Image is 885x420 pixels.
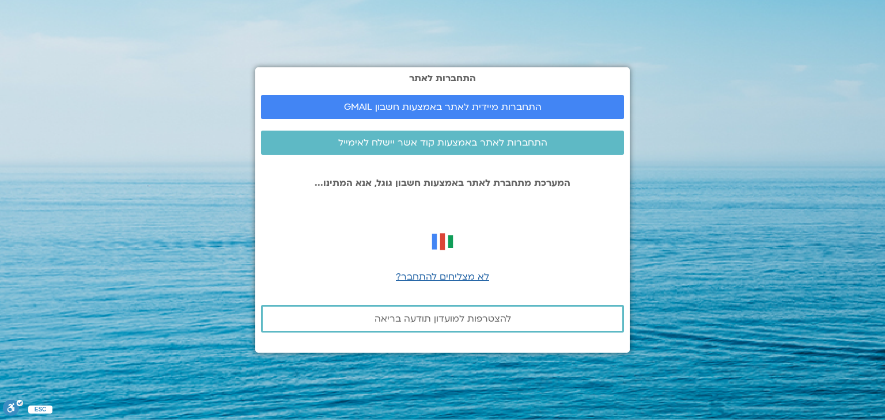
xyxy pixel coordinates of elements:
a: להצטרפות למועדון תודעה בריאה [261,305,624,333]
span: התחברות מיידית לאתר באמצעות חשבון GMAIL [344,102,542,112]
a: התחברות לאתר באמצעות קוד אשר יישלח לאימייל [261,131,624,155]
h2: התחברות לאתר [261,73,624,83]
p: המערכת מתחברת לאתר באמצעות חשבון גוגל, אנא המתינו... [261,178,624,188]
span: להצטרפות למועדון תודעה בריאה [375,314,511,324]
span: התחברות לאתר באמצעות קוד אשר יישלח לאימייל [338,138,547,148]
a: לא מצליחים להתחבר? [396,270,489,283]
a: התחברות מיידית לאתר באמצעות חשבון GMAIL [261,95,624,119]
